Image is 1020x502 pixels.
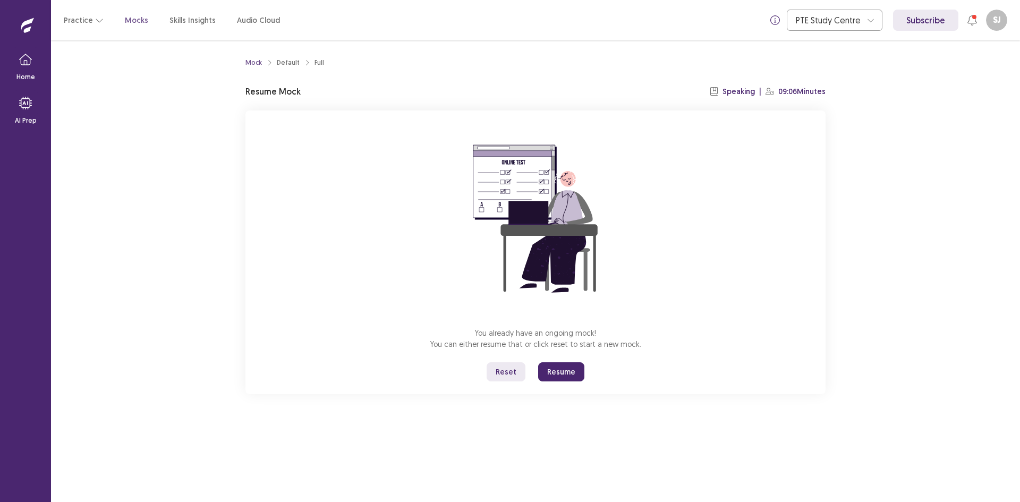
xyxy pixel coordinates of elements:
button: Reset [487,362,525,381]
button: Practice [64,11,104,30]
p: AI Prep [15,116,37,125]
button: Resume [538,362,584,381]
p: You already have an ongoing mock! You can either resume that or click reset to start a new mock. [430,327,641,350]
a: Mock [245,58,262,67]
p: 09:06 Minutes [778,86,826,97]
div: PTE Study Centre [796,10,862,30]
a: Mocks [125,15,148,26]
p: | [759,86,761,97]
nav: breadcrumb [245,58,324,67]
button: SJ [986,10,1007,31]
a: Subscribe [893,10,958,31]
div: Default [277,58,300,67]
button: info [766,11,785,30]
p: Home [16,72,35,82]
p: Resume Mock [245,85,301,98]
p: Speaking [722,86,755,97]
a: Audio Cloud [237,15,280,26]
a: Skills Insights [169,15,216,26]
div: Full [314,58,324,67]
img: attend-mock [440,123,631,314]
